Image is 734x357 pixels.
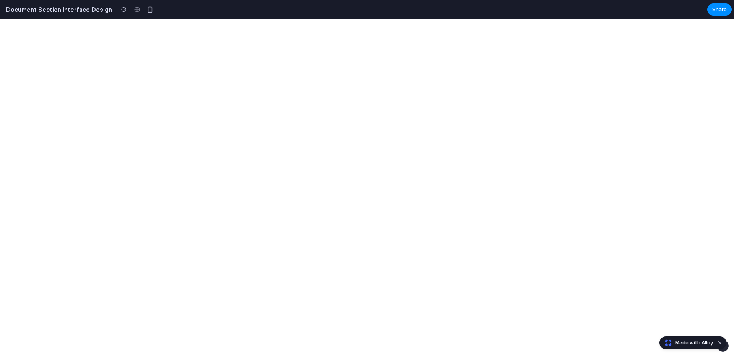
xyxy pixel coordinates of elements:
[715,338,724,347] button: Dismiss watermark
[675,339,713,347] span: Made with Alloy
[3,5,112,14] h2: Document Section Interface Design
[712,6,727,13] span: Share
[707,3,732,16] button: Share
[660,339,714,347] a: Made with Alloy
